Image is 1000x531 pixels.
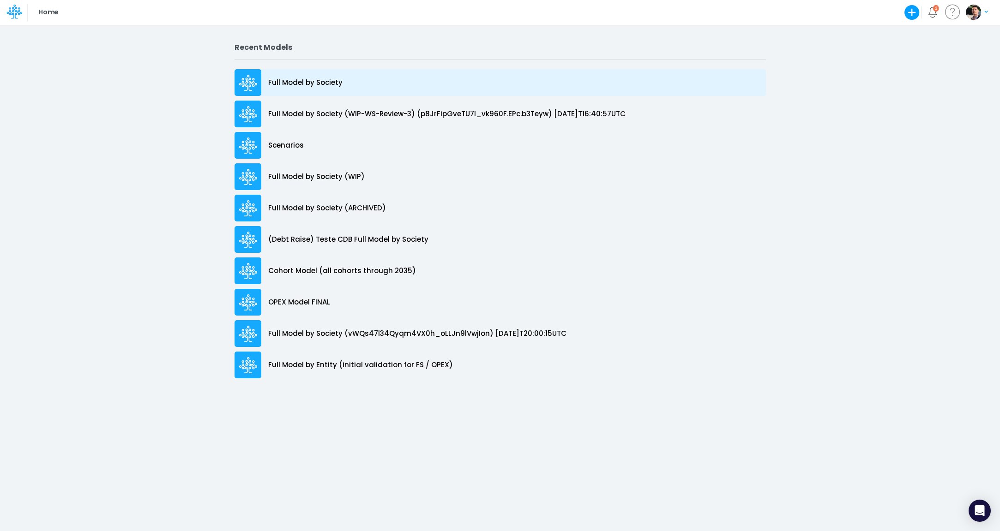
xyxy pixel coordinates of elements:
[268,328,566,339] p: Full Model by Society (vWQs47l34Qyqm4VX0h_oLLJn9lVwjIon) [DATE]T20:00:15UTC
[235,98,766,130] a: Full Model by Society (WIP-WS-Review-3) (p8JrFipGveTU7I_vk960F.EPc.b3Teyw) [DATE]T16:40:57UTC
[928,7,938,18] a: Notifications
[268,109,626,119] p: Full Model by Society (WIP-WS-Review-3) (p8JrFipGveTU7I_vk960F.EPc.b3Teyw) [DATE]T16:40:57UTC
[235,224,766,255] a: (Debt Raise) Teste CDB Full Model by Society
[268,172,365,182] p: Full Model by Society (WIP)
[235,349,766,381] a: Full Model by Entity (initial validation for FS / OPEX)
[235,43,766,52] h2: Recent Models
[268,78,343,88] p: Full Model by Society
[268,234,428,245] p: (Debt Raise) Teste CDB Full Model by Society
[268,266,416,276] p: Cohort Model (all cohorts through 2035)
[969,500,991,522] div: Open Intercom Messenger
[235,192,766,224] a: Full Model by Society (ARCHIVED)
[268,297,330,308] p: OPEX Model FINAL
[268,360,453,370] p: Full Model by Entity (initial validation for FS / OPEX)
[38,7,58,18] p: Home
[235,67,766,98] a: Full Model by Society
[235,286,766,318] a: OPEX Model FINAL
[235,255,766,286] a: Cohort Model (all cohorts through 2035)
[235,161,766,192] a: Full Model by Society (WIP)
[235,318,766,349] a: Full Model by Society (vWQs47l34Qyqm4VX0h_oLLJn9lVwjIon) [DATE]T20:00:15UTC
[268,140,304,151] p: Scenarios
[235,130,766,161] a: Scenarios
[268,203,386,214] p: Full Model by Society (ARCHIVED)
[935,6,937,10] div: 2 unread items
